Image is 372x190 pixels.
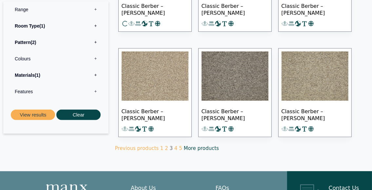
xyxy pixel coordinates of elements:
[198,48,272,137] a: Classic Berber Juliet Slate Classic Berber – [PERSON_NAME]
[184,145,219,151] a: More products
[202,103,268,126] span: Classic Berber – [PERSON_NAME]
[118,48,192,137] a: Classic Berber Juliet Pistachio Classic Berber – [PERSON_NAME]
[282,103,348,126] span: Classic Berber – [PERSON_NAME]
[8,1,104,18] label: Range
[160,145,164,151] a: Page 1
[282,52,348,101] img: Classic Berber Juliet Walnut
[8,51,104,67] label: Colours
[122,103,188,126] span: Classic Berber – [PERSON_NAME]
[8,67,104,83] label: Materials
[8,18,104,34] label: Room Type
[122,52,188,101] img: Classic Berber Juliet Pistachio
[165,145,168,151] a: Page 2
[202,52,268,101] img: Classic Berber Juliet Slate
[170,145,173,151] span: Page 3
[8,34,104,51] label: Pattern
[39,23,45,29] span: 1
[115,145,159,151] a: Previous products
[8,83,104,100] label: Features
[30,40,36,45] span: 2
[174,145,178,151] a: Page 4
[179,145,182,151] a: Page 5
[278,48,352,137] a: Classic Berber Juliet Walnut Classic Berber – [PERSON_NAME]
[35,73,40,78] span: 1
[56,110,101,120] button: Clear
[11,110,55,120] button: View results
